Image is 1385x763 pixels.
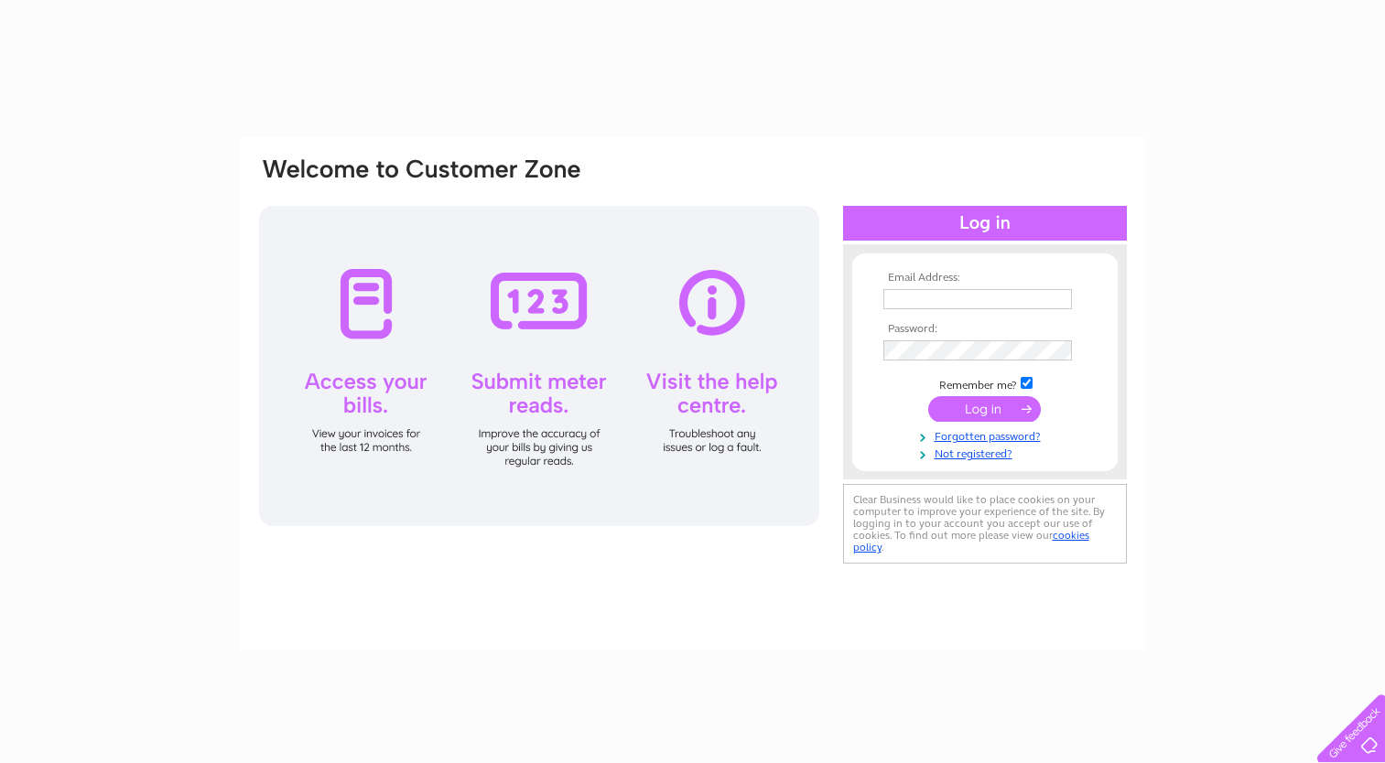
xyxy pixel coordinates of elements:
a: Forgotten password? [883,426,1091,444]
div: Clear Business would like to place cookies on your computer to improve your experience of the sit... [843,484,1127,564]
th: Email Address: [879,272,1091,285]
a: cookies policy [853,529,1089,553]
a: Not registered? [883,444,1091,461]
th: Password: [879,323,1091,336]
input: Submit [928,396,1041,422]
td: Remember me? [879,374,1091,392]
